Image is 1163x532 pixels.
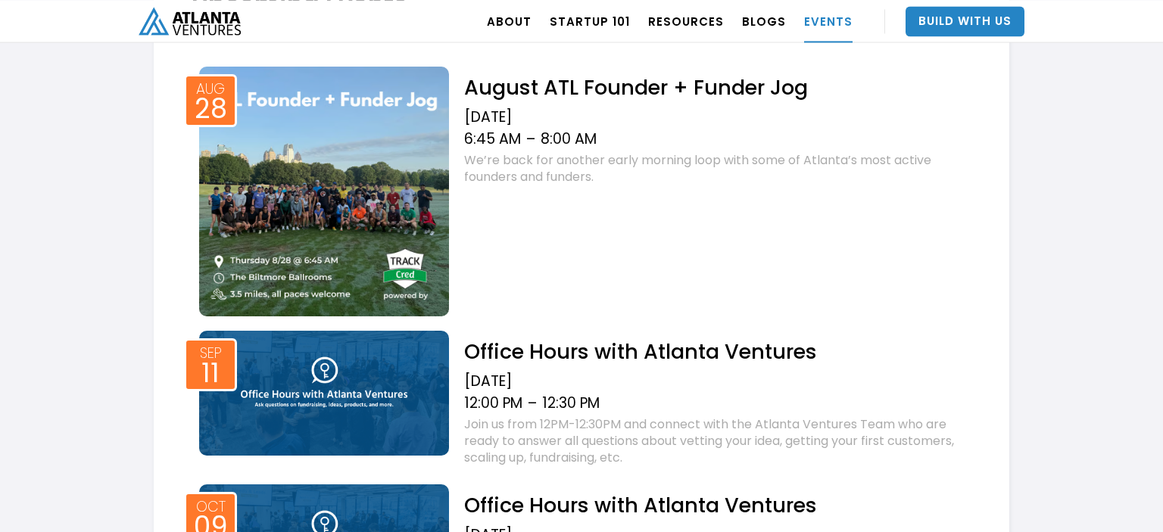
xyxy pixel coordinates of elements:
div: Join us from 12PM-12:30PM and connect with the Atlanta Ventures Team who are ready to answer all ... [464,416,971,466]
h2: Office Hours with Atlanta Ventures [464,338,971,365]
div: – [526,130,535,148]
div: Oct [196,499,226,514]
h2: Office Hours with Atlanta Ventures [464,492,971,518]
div: Aug [196,82,225,96]
div: – [528,394,537,412]
a: Build With Us [906,6,1024,36]
div: 28 [195,98,227,120]
div: [DATE] [464,108,971,126]
div: 12:30 PM [542,394,600,412]
h2: August ATL Founder + Funder Jog [464,74,971,101]
a: Event thumbSep11Office Hours with Atlanta Ventures[DATE]12:00 PM–12:30 PMJoin us from 12PM-12:30P... [192,327,971,470]
img: Event thumb [199,331,449,456]
div: 12:00 PM [464,394,522,412]
div: We’re back for another early morning loop with some of Atlanta’s most active founders and funders. [464,152,971,185]
a: Event thumbAug28August ATL Founder + Funder Jog[DATE]6:45 AM–8:00 AMWe’re back for another early ... [192,63,971,316]
div: 11 [201,362,220,384]
div: Sep [200,346,222,360]
div: [DATE] [464,372,971,390]
img: Event thumb [199,67,449,316]
div: 8:00 AM [541,130,597,148]
div: 6:45 AM [464,130,521,148]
